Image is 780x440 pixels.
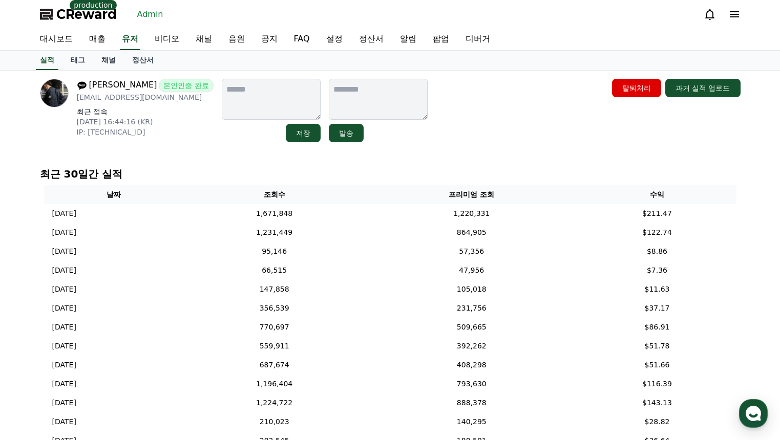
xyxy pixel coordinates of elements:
span: CReward [56,6,117,23]
a: 대시보드 [32,29,81,50]
p: [DATE] [52,322,76,333]
td: 770,697 [183,318,365,337]
a: 실적 [36,51,58,70]
p: [DATE] [52,284,76,295]
td: 793,630 [365,375,578,393]
a: FAQ [286,29,318,50]
td: 888,378 [365,393,578,412]
a: 태그 [62,51,93,70]
button: 저장 [286,124,321,142]
td: 509,665 [365,318,578,337]
td: $28.82 [578,412,736,431]
p: IP: [TECHNICAL_ID] [77,127,214,137]
td: $51.78 [578,337,736,356]
td: $51.66 [578,356,736,375]
p: [DATE] 16:44:16 (KR) [77,117,214,127]
p: [DATE] [52,360,76,370]
td: 147,858 [183,280,365,299]
span: [PERSON_NAME] [89,79,157,92]
th: 프리미엄 조회 [365,185,578,204]
td: 687,674 [183,356,365,375]
th: 수익 [578,185,736,204]
a: 정산서 [124,51,162,70]
td: $116.39 [578,375,736,393]
td: 1,220,331 [365,204,578,223]
td: 1,196,404 [183,375,365,393]
a: 공지 [253,29,286,50]
button: 발송 [329,124,364,142]
p: [DATE] [52,246,76,257]
td: 47,956 [365,261,578,280]
td: 1,671,848 [183,204,365,223]
a: Admin [133,6,167,23]
th: 조회수 [183,185,365,204]
td: 864,905 [365,223,578,242]
td: $11.63 [578,280,736,299]
a: 유저 [120,29,140,50]
td: 559,911 [183,337,365,356]
p: 최근 접속 [77,106,214,117]
td: 105,018 [365,280,578,299]
p: [DATE] [52,227,76,238]
a: 채널 [187,29,220,50]
td: $211.47 [578,204,736,223]
p: [EMAIL_ADDRESS][DOMAIN_NAME] [77,92,214,102]
a: 음원 [220,29,253,50]
td: 57,356 [365,242,578,261]
th: 날짜 [44,185,184,204]
td: $122.74 [578,223,736,242]
a: 알림 [392,29,425,50]
p: [DATE] [52,379,76,389]
p: [DATE] [52,341,76,351]
td: $143.13 [578,393,736,412]
p: [DATE] [52,265,76,276]
td: 1,231,449 [183,223,365,242]
a: 채널 [93,51,124,70]
td: $8.86 [578,242,736,261]
td: 140,295 [365,412,578,431]
td: $7.36 [578,261,736,280]
td: 408,298 [365,356,578,375]
td: 95,146 [183,242,365,261]
td: $86.91 [578,318,736,337]
a: 디버거 [457,29,498,50]
button: 과거 실적 업로드 [665,79,741,97]
p: [DATE] [52,416,76,427]
p: 최근 30일간 실적 [40,167,741,181]
td: 66,515 [183,261,365,280]
td: 231,756 [365,299,578,318]
td: 356,539 [183,299,365,318]
a: 비디오 [146,29,187,50]
a: CReward [40,6,117,23]
a: 설정 [318,29,351,50]
img: profile image [40,79,69,107]
td: 210,023 [183,412,365,431]
button: 탈퇴처리 [612,79,661,97]
td: 1,224,722 [183,393,365,412]
p: [DATE] [52,398,76,408]
p: [DATE] [52,303,76,314]
td: $37.17 [578,299,736,318]
p: [DATE] [52,208,76,219]
td: 392,262 [365,337,578,356]
span: 본인인증 완료 [159,79,213,92]
a: 팝업 [425,29,457,50]
a: 매출 [81,29,114,50]
a: 정산서 [351,29,392,50]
